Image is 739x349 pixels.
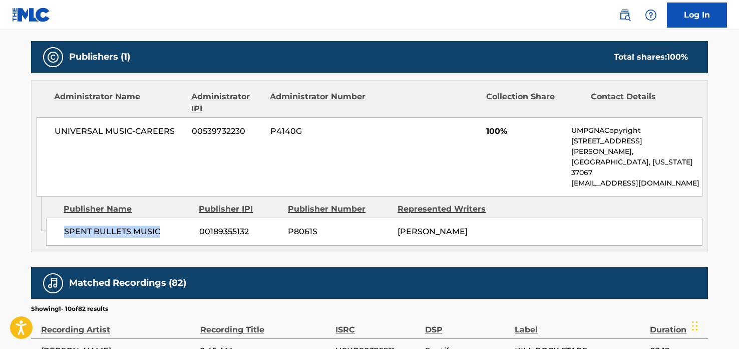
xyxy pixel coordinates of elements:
[692,311,698,341] div: Drag
[200,313,330,336] div: Recording Title
[47,277,59,289] img: Matched Recordings
[398,203,500,215] div: Represented Writers
[689,301,739,349] iframe: Chat Widget
[54,91,184,115] div: Administrator Name
[571,157,702,178] p: [GEOGRAPHIC_DATA], [US_STATE] 37067
[55,125,184,137] span: UNIVERSAL MUSIC-CAREERS
[335,313,420,336] div: ISRC
[619,9,631,21] img: search
[199,226,280,238] span: 00189355132
[667,3,727,28] a: Log In
[191,91,262,115] div: Administrator IPI
[69,277,186,289] h5: Matched Recordings (82)
[641,5,661,25] div: Help
[614,51,688,63] div: Total shares:
[288,226,390,238] span: P8061S
[41,313,195,336] div: Recording Artist
[571,136,702,157] p: [STREET_ADDRESS][PERSON_NAME],
[12,8,51,22] img: MLC Logo
[486,125,564,137] span: 100%
[667,52,688,62] span: 100 %
[47,51,59,63] img: Publishers
[515,313,645,336] div: Label
[645,9,657,21] img: help
[199,203,280,215] div: Publisher IPI
[270,91,367,115] div: Administrator Number
[288,203,390,215] div: Publisher Number
[31,304,108,313] p: Showing 1 - 10 of 82 results
[192,125,263,137] span: 00539732230
[591,91,688,115] div: Contact Details
[270,125,367,137] span: P4140G
[64,203,191,215] div: Publisher Name
[571,178,702,189] p: [EMAIL_ADDRESS][DOMAIN_NAME]
[64,226,192,238] span: SPENT BULLETS MUSIC
[615,5,635,25] a: Public Search
[571,125,702,136] p: UMPGNACopyright
[650,313,703,336] div: Duration
[398,227,468,236] span: [PERSON_NAME]
[486,91,583,115] div: Collection Share
[425,313,510,336] div: DSP
[69,51,130,63] h5: Publishers (1)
